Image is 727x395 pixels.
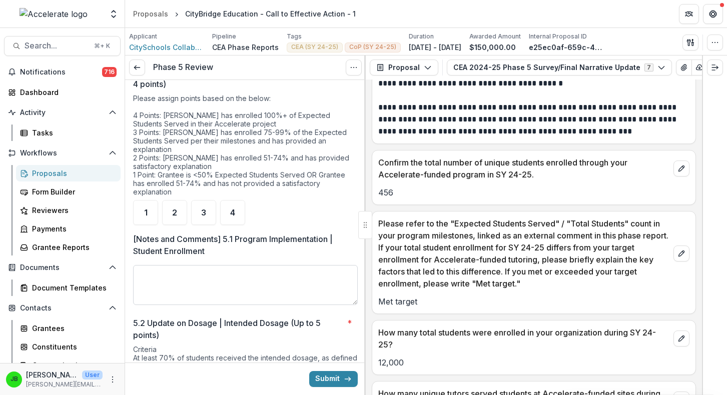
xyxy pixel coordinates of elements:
p: [Notes and Comments] 5.1 Program Implementation | Student Enrollment [133,233,352,257]
a: Constituents [16,338,121,355]
button: Open Documents [4,259,121,275]
a: Form Builder [16,183,121,200]
a: Document Templates [16,279,121,296]
button: Notifications716 [4,64,121,80]
span: 2 [172,208,177,216]
span: Search... [25,41,88,50]
span: CoP (SY 24-25) [349,43,396,50]
p: 5.2 Update on Dosage | Intended Dosage (Up to 5 points) [133,317,343,341]
div: Communications [32,360,113,370]
a: Proposals [16,165,121,181]
p: CEA Phase Reports [212,42,279,52]
div: Grantees [32,323,113,333]
span: Workflows [20,149,105,157]
div: Form Builder [32,186,113,197]
p: How many total students were enrolled in your organization during SY 24-25? [378,326,669,350]
button: Open Activity [4,104,121,120]
button: Open Contacts [4,300,121,316]
div: ⌘ + K [92,40,112,51]
p: 12,000 [378,356,689,368]
span: 3 [201,208,206,216]
nav: breadcrumb [129,6,360,21]
div: Please assign points based on the below: 4 Points: [PERSON_NAME] has enrolled 100%+ of Expected S... [133,94,358,200]
div: Grantee Reports [32,242,113,252]
span: 4 [230,208,235,216]
div: Proposals [133,8,168,19]
p: Tags [287,32,302,41]
p: Applicant [129,32,157,41]
p: [PERSON_NAME][EMAIL_ADDRESS][PERSON_NAME][DOMAIN_NAME] [26,380,103,389]
div: Reviewers [32,205,113,215]
a: Reviewers [16,202,121,218]
div: CityBridge Education - Call to Effective Action - 1 [185,8,356,19]
span: Activity [20,108,105,117]
div: Document Templates [32,282,113,293]
div: Payments [32,223,113,234]
button: More [107,373,119,385]
button: CEA 2024-25 Phase 5 Survey/Final Narrative Update7 [447,59,672,75]
h3: Phase 5 Review [153,62,213,72]
button: Get Help [703,4,723,24]
p: Internal Proposal ID [529,32,587,41]
span: Notifications [20,68,102,76]
a: Grantee Reports [16,239,121,255]
a: Communications [16,357,121,373]
div: Tasks [32,127,113,138]
button: Search... [4,36,121,56]
a: Tasks [16,124,121,141]
span: CEA (SY 24-25) [291,43,338,50]
button: Submit [309,371,358,387]
img: Accelerate logo [20,8,88,20]
p: Awarded Amount [469,32,521,41]
a: Payments [16,220,121,237]
p: $150,000.00 [469,42,516,52]
button: edit [673,330,689,346]
p: User [82,370,103,379]
button: Open entity switcher [107,4,121,24]
a: Proposals [129,6,172,21]
div: Dashboard [20,87,113,97]
button: edit [673,245,689,261]
p: Met target [378,295,689,307]
button: View Attached Files [676,59,692,75]
div: Proposals [32,168,113,178]
a: Grantees [16,320,121,336]
div: Jennifer Bronson [11,376,18,382]
span: 716 [102,67,117,77]
button: Partners [679,4,699,24]
span: Contacts [20,304,105,312]
a: CitySchools Collaborative [129,42,204,52]
div: Constituents [32,341,113,352]
p: [DATE] - [DATE] [409,42,461,52]
p: e25ec0af-659c-4a3e-b7a5-6644e3eee7a8 [529,42,604,52]
p: Pipeline [212,32,236,41]
button: Open Workflows [4,145,121,161]
p: 456 [378,186,689,198]
button: Options [346,59,362,75]
button: edit [673,160,689,176]
button: Proposal [370,59,438,75]
a: Dashboard [4,84,121,100]
p: Please refer to the "Expected Students Served" / "Total Students" count in your program milestone... [378,217,669,289]
p: [PERSON_NAME] [26,369,78,380]
span: Documents [20,263,105,272]
button: Expand right [707,59,723,75]
p: Duration [409,32,434,41]
p: Confirm the total number of unique students enrolled through your Accelerate-funded program in SY... [378,156,669,180]
span: 1 [144,208,148,216]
